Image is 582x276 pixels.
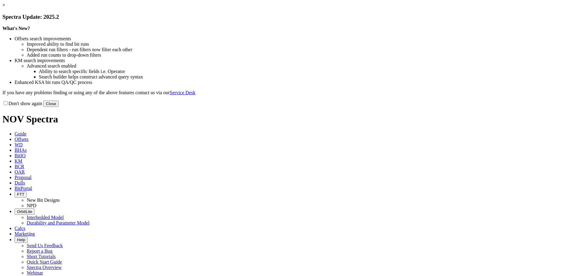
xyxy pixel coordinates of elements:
[17,238,25,242] span: Help
[27,243,63,248] a: Send Us Feedback
[15,58,580,63] li: KM search improvements
[15,148,27,153] span: BHAs
[15,164,24,169] span: BCR
[27,265,62,270] a: Spectra Overview
[15,226,25,231] span: Calcs
[27,198,60,203] a: New Bit Designs
[15,231,35,236] span: Marketing
[27,42,580,47] li: Improved ability to find bit runs
[15,36,580,42] li: Offsets search improvements
[27,215,64,220] a: Interbedded Model
[15,169,25,175] span: OAR
[15,186,32,191] span: BitPortal
[2,2,5,8] a: ×
[2,14,580,20] h3: Spectra Update: 2025.2
[39,74,580,80] li: Search builder helps construct advanced query syntax
[27,254,56,259] a: Short Tutorials
[15,175,32,180] span: Proposal
[15,137,28,142] span: Offsets
[15,131,26,136] span: Guide
[170,90,196,95] a: Service Desk
[27,248,52,254] a: Report a Bug
[2,101,42,106] label: Don't show again
[27,203,36,208] a: NPD
[15,180,25,185] span: Dulls
[27,52,580,58] li: Added run counts to drop-down filters
[15,80,580,85] li: Enhanced KSA bit runs QA/QC process
[17,209,32,214] span: OrbitLite
[27,63,580,69] li: Advanced search enabled
[2,90,580,95] p: If you have any problems finding or using any of the above features contact us via our
[15,142,23,147] span: WD
[39,69,580,74] li: Ability to search specific fields i.e. Operator
[2,26,30,31] strong: What's New?
[27,270,43,275] a: Webinar
[43,101,59,107] button: Close
[15,153,25,158] span: BitIQ
[17,192,24,197] span: FTT
[15,158,22,164] span: KM
[4,101,8,105] input: Don't show again
[27,47,580,52] li: Dependent run filters - run filters now filter each other
[27,220,90,225] a: Durability and Parameter Model
[2,114,580,125] h1: NOV Spectra
[27,259,62,264] a: Quick Start Guide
